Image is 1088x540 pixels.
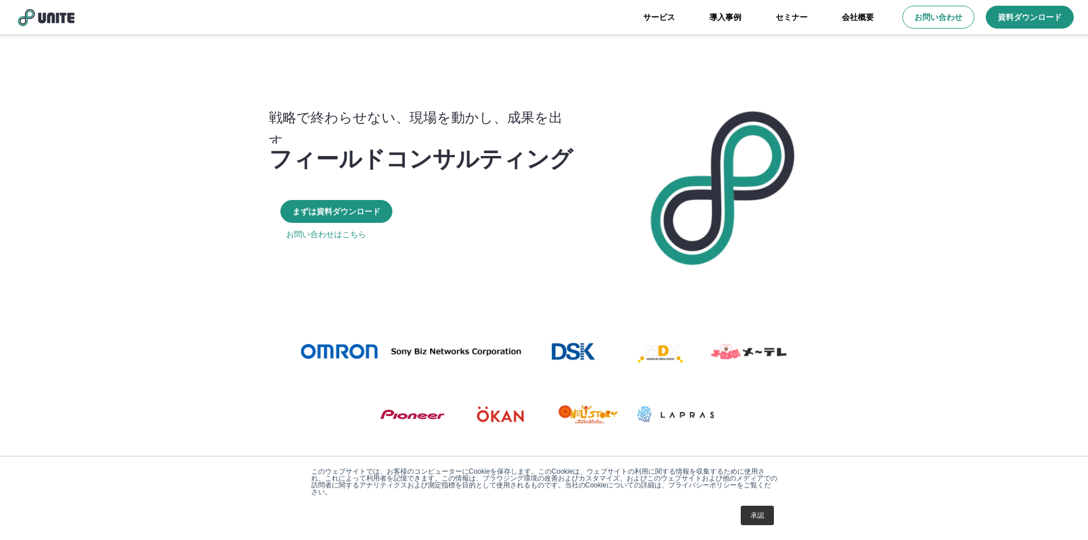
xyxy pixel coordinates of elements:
[986,6,1074,29] a: 資料ダウンロード
[269,143,573,171] p: フィールドコンサルティング
[280,200,392,223] a: まずは資料ダウンロード
[286,229,366,240] a: お問い合わせはこちら
[998,11,1062,23] p: 資料ダウンロード
[311,468,777,495] p: このウェブサイトでは、お客様のコンピューターにCookieを保存します。このCookieは、ウェブサイトの利用に関する情報を収集するために使用され、これによって利用者を記憶できます。この情報は、...
[902,6,974,29] a: お問い合わせ
[914,11,962,23] p: お問い合わせ
[292,206,380,217] p: まずは資料ダウンロード
[741,506,774,525] a: 承認
[269,105,585,152] p: 戦略で終わらせない、現場を動かし、成果を出す。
